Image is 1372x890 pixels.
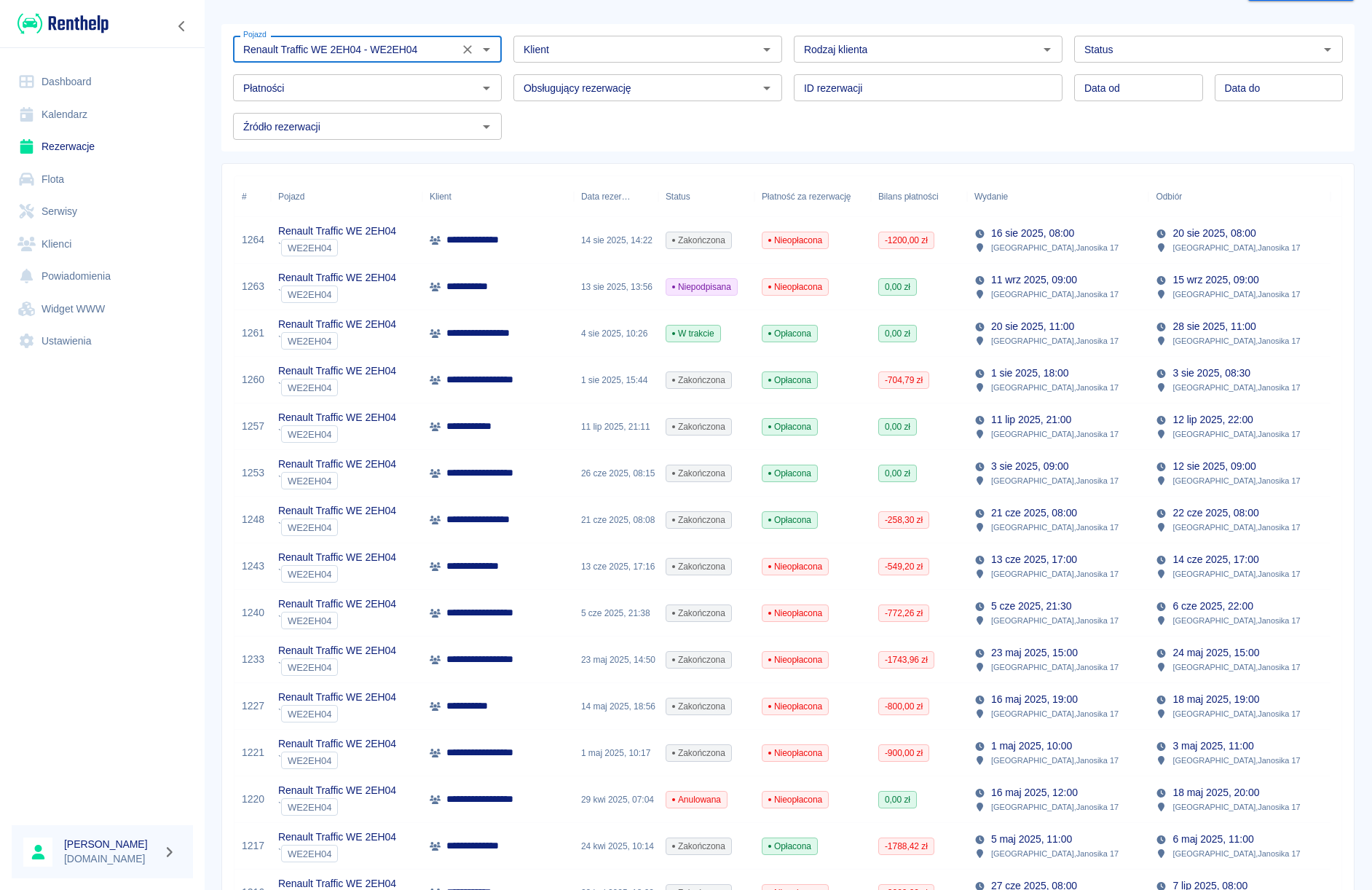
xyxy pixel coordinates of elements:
p: [GEOGRAPHIC_DATA] , Janosika 17 [991,334,1119,347]
a: 1253 [242,465,264,481]
a: 1264 [242,232,264,248]
p: [GEOGRAPHIC_DATA] , Janosika 17 [991,241,1119,254]
a: Powiadomienia [12,260,193,293]
button: Otwórz [476,39,497,60]
a: 1263 [242,279,264,294]
p: 12 lip 2025, 22:00 [1172,412,1253,428]
div: ` [278,285,396,303]
p: Renault Traffic WE 2EH04 [278,830,396,845]
p: 13 cze 2025, 17:00 [991,552,1077,567]
span: Zakończona [666,747,731,760]
p: [GEOGRAPHIC_DATA] , Janosika 17 [1172,241,1300,254]
p: 11 lip 2025, 21:00 [991,412,1071,428]
p: [GEOGRAPHIC_DATA] , Janosika 17 [1172,800,1300,814]
span: Nieopłacona [762,793,828,806]
p: 1 sie 2025, 18:00 [991,366,1069,381]
p: [GEOGRAPHIC_DATA] , Janosika 17 [991,381,1119,394]
span: WE2EH04 [282,429,337,440]
p: 5 maj 2025, 11:00 [991,832,1072,847]
p: Renault Traffic WE 2EH04 [278,550,396,565]
div: Wydanie [974,176,1008,217]
p: 21 cze 2025, 08:00 [991,505,1077,521]
div: Odbiór [1148,176,1330,217]
p: Renault Traffic WE 2EH04 [278,457,396,472]
p: [GEOGRAPHIC_DATA] , Janosika 17 [991,428,1119,441]
span: Zakończona [666,700,731,713]
span: -704,79 zł [879,374,929,387]
a: Flota [12,163,193,196]
a: 1260 [242,372,264,387]
div: Klient [422,176,574,217]
div: ` [278,239,396,256]
p: 5 cze 2025, 21:30 [991,599,1071,614]
div: Bilans płatności [871,176,967,217]
p: [GEOGRAPHIC_DATA] , Janosika 17 [1172,428,1300,441]
div: 24 kwi 2025, 10:14 [574,823,658,870]
span: WE2EH04 [282,289,337,300]
p: [GEOGRAPHIC_DATA] , Janosika 17 [991,707,1119,720]
p: Renault Traffic WE 2EH04 [278,503,396,519]
p: 3 sie 2025, 09:00 [991,459,1069,474]
p: 12 sie 2025, 09:00 [1172,459,1255,474]
span: 0,00 zł [879,280,916,294]
label: Pojazd [243,29,267,40]
button: Sort [1008,186,1028,207]
div: 13 sie 2025, 13:56 [574,264,658,310]
span: WE2EH04 [282,522,337,533]
span: WE2EH04 [282,569,337,580]
span: -1788,42 zł [879,840,934,853]
div: ` [278,705,396,722]
a: Ustawienia [12,325,193,358]
p: [GEOGRAPHIC_DATA] , Janosika 17 [991,754,1119,767]
span: Opłacona [762,513,817,527]
span: WE2EH04 [282,755,337,766]
p: 24 maj 2025, 15:00 [1172,645,1259,661]
p: 18 maj 2025, 20:00 [1172,785,1259,800]
p: [GEOGRAPHIC_DATA] , Janosika 17 [1172,521,1300,534]
p: 1 maj 2025, 10:00 [991,739,1072,754]
span: Zakończona [666,653,731,666]
span: Zakończona [666,840,731,853]
p: 11 wrz 2025, 09:00 [991,272,1077,288]
a: Rezerwacje [12,130,193,163]
span: Anulowana [666,793,727,806]
button: Sort [1182,186,1202,207]
button: Otwórz [1317,39,1338,60]
div: 13 cze 2025, 17:16 [574,543,658,590]
p: Renault Traffic WE 2EH04 [278,736,396,752]
p: Renault Traffic WE 2EH04 [278,596,396,612]
div: ` [278,332,396,350]
a: 1221 [242,745,264,760]
div: ` [278,658,396,676]
p: 18 maj 2025, 19:00 [1172,692,1259,707]
p: [GEOGRAPHIC_DATA] , Janosika 17 [1172,847,1300,860]
span: Nieopłacona [762,700,828,713]
a: Kalendarz [12,98,193,131]
p: Renault Traffic WE 2EH04 [278,783,396,798]
span: Opłacona [762,420,817,433]
div: 1 maj 2025, 10:17 [574,730,658,776]
p: 16 maj 2025, 12:00 [991,785,1078,800]
div: ` [278,565,396,583]
p: 20 sie 2025, 11:00 [991,319,1074,334]
a: 1220 [242,792,264,807]
span: Zakończona [666,374,731,387]
span: WE2EH04 [282,848,337,859]
a: Widget WWW [12,293,193,326]
a: 1240 [242,605,264,621]
div: 23 maj 2025, 14:50 [574,637,658,683]
p: [GEOGRAPHIC_DATA] , Janosika 17 [1172,334,1300,347]
a: Klienci [12,228,193,261]
span: Zakończona [666,420,731,433]
p: 6 maj 2025, 11:00 [1172,832,1253,847]
a: 1243 [242,559,264,574]
p: [GEOGRAPHIC_DATA] , Janosika 17 [991,847,1119,860]
div: ` [278,379,396,396]
span: Opłacona [762,467,817,480]
a: 1261 [242,326,264,341]
p: [GEOGRAPHIC_DATA] , Janosika 17 [1172,661,1300,674]
button: Otwórz [476,78,497,98]
span: WE2EH04 [282,336,337,347]
span: -800,00 zł [879,700,929,713]
p: [GEOGRAPHIC_DATA] , Janosika 17 [991,800,1119,814]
